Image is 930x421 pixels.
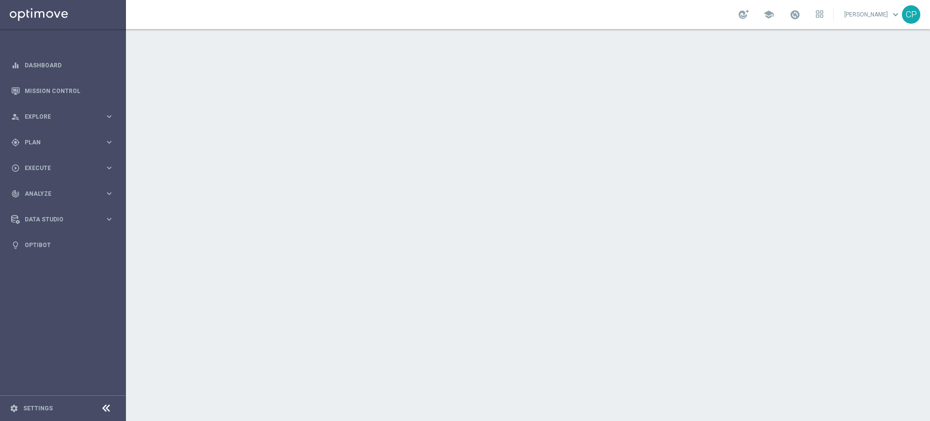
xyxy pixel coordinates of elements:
div: Analyze [11,189,105,198]
i: gps_fixed [11,138,20,147]
button: lightbulb Optibot [11,241,114,249]
button: person_search Explore keyboard_arrow_right [11,113,114,121]
a: [PERSON_NAME]keyboard_arrow_down [843,7,902,22]
a: Optibot [25,232,114,258]
i: person_search [11,112,20,121]
div: Mission Control [11,78,114,104]
div: Explore [11,112,105,121]
button: Data Studio keyboard_arrow_right [11,216,114,223]
div: Data Studio [11,215,105,224]
div: Optibot [11,232,114,258]
span: keyboard_arrow_down [890,9,901,20]
div: Execute [11,164,105,172]
i: play_circle_outline [11,164,20,172]
div: CP [902,5,920,24]
button: Mission Control [11,87,114,95]
i: settings [10,404,18,413]
a: Mission Control [25,78,114,104]
div: Dashboard [11,52,114,78]
i: lightbulb [11,241,20,249]
div: Plan [11,138,105,147]
a: Dashboard [25,52,114,78]
button: equalizer Dashboard [11,62,114,69]
i: keyboard_arrow_right [105,163,114,172]
button: play_circle_outline Execute keyboard_arrow_right [11,164,114,172]
span: Data Studio [25,217,105,222]
i: keyboard_arrow_right [105,138,114,147]
i: keyboard_arrow_right [105,215,114,224]
a: Settings [23,405,53,411]
span: school [763,9,774,20]
i: track_changes [11,189,20,198]
i: keyboard_arrow_right [105,189,114,198]
span: Execute [25,165,105,171]
button: gps_fixed Plan keyboard_arrow_right [11,139,114,146]
i: keyboard_arrow_right [105,112,114,121]
span: Plan [25,140,105,145]
span: Explore [25,114,105,120]
button: track_changes Analyze keyboard_arrow_right [11,190,114,198]
i: equalizer [11,61,20,70]
span: Analyze [25,191,105,197]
